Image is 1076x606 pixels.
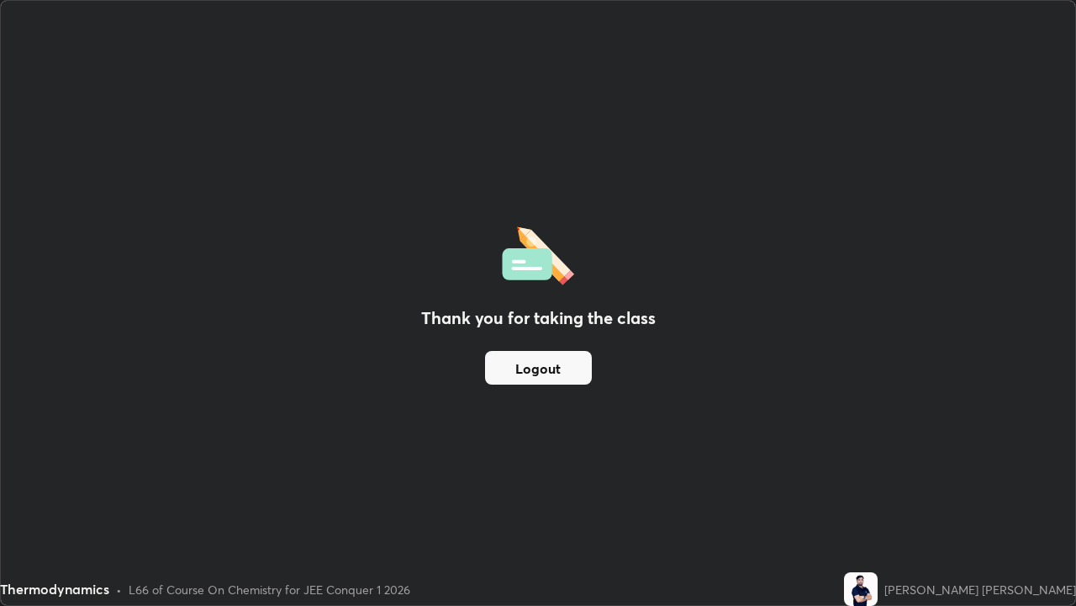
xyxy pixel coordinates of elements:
h2: Thank you for taking the class [421,306,656,331]
img: f04c8266e3ea42ddb24b9a5e623edb63.jpg [844,572,878,606]
div: • [116,581,122,598]
div: L66 of Course On Chemistry for JEE Conquer 1 2026 [129,581,410,598]
div: [PERSON_NAME] [PERSON_NAME] [884,581,1076,598]
button: Logout [485,351,592,385]
img: offlineFeedback.1438e8b3.svg [502,221,574,285]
